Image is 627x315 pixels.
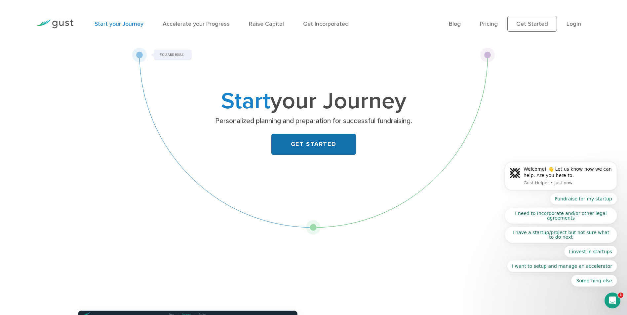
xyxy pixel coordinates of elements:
[183,91,444,112] h1: your Journey
[221,87,270,115] span: Start
[303,20,349,27] a: Get Incorporated
[618,293,623,298] span: 1
[605,293,620,308] iframe: Intercom live chat
[271,134,356,155] a: GET STARTED
[495,58,627,297] iframe: Intercom notifications message
[507,16,557,32] a: Get Started
[480,20,498,27] a: Pricing
[567,20,581,27] a: Login
[185,117,442,126] p: Personalized planning and preparation for successful fundraising.
[449,20,461,27] a: Blog
[36,19,73,28] img: Gust Logo
[249,20,284,27] a: Raise Capital
[95,20,143,27] a: Start your Journey
[163,20,230,27] a: Accelerate your Progress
